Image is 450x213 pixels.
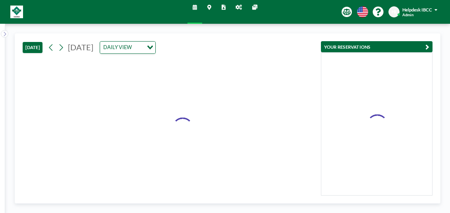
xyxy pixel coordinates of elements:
[402,7,432,12] span: Helpdesk IBCC
[402,13,413,17] span: Admin
[392,9,396,15] span: HI
[68,42,93,52] span: [DATE]
[134,43,142,51] input: Search for option
[10,6,23,18] img: organization-logo
[23,42,42,53] button: [DATE]
[102,43,133,51] span: DAILY VIEW
[321,41,432,52] button: YOUR RESERVATIONS
[100,42,155,53] div: Search for option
